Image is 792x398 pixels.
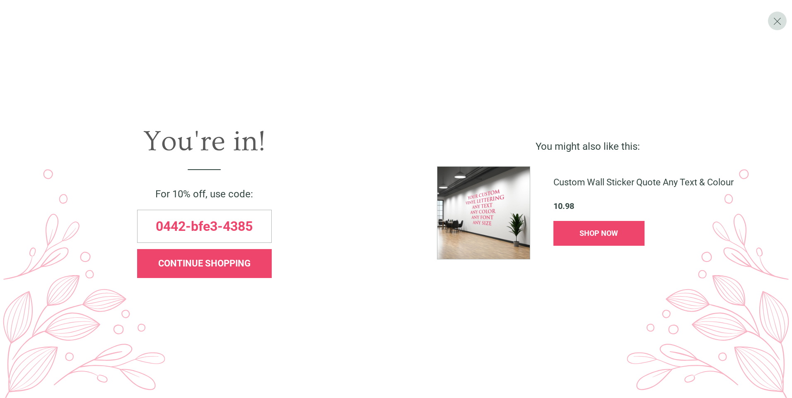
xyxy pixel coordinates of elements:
[158,258,251,269] span: CONTINUE SHOPPING
[553,177,734,187] span: Custom Wall Sticker Quote Any Text & Colour
[156,220,253,233] span: 0442-bfe3-4385
[155,188,253,200] span: For 10% off, use code:
[143,125,266,158] span: You're in!
[580,229,618,237] span: SHOP NOW
[536,141,640,152] span: You might also like this:
[437,166,530,259] img: %5BWS-74142-XS-F-DI_1754659053552.jpg
[553,202,574,210] span: 10.98
[773,15,782,27] span: X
